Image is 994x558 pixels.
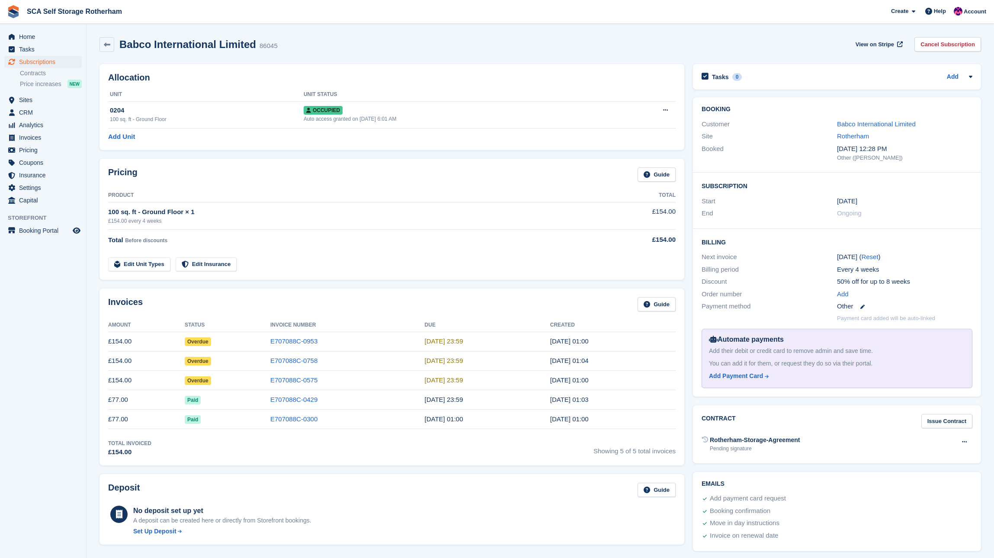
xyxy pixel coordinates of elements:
[837,144,972,154] div: [DATE] 12:28 PM
[550,357,589,364] time: 2025-08-08 00:04:06 UTC
[133,527,311,536] a: Set Up Deposit
[593,439,676,457] span: Showing 5 of 5 total invoices
[550,376,589,384] time: 2025-07-11 00:00:28 UTC
[185,337,211,346] span: Overdue
[947,72,959,82] a: Add
[891,7,908,16] span: Create
[108,73,676,83] h2: Allocation
[837,132,869,140] a: Rotherham
[914,37,981,51] a: Cancel Subscription
[4,119,82,131] a: menu
[425,396,463,403] time: 2025-06-13 22:59:59 UTC
[119,38,256,50] h2: Babco International Limited
[110,106,304,115] div: 0204
[550,415,589,423] time: 2025-05-16 00:00:58 UTC
[133,516,311,525] p: A deposit can be created here or directly from Storefront bookings.
[19,43,71,55] span: Tasks
[702,252,837,262] div: Next invoice
[588,235,676,245] div: £154.00
[954,7,962,16] img: Sam Chapman
[185,357,211,366] span: Overdue
[550,337,589,345] time: 2025-09-05 00:00:21 UTC
[732,73,742,81] div: 0
[856,40,894,49] span: View on Stripe
[108,207,588,217] div: 100 sq. ft - Ground Floor × 1
[108,132,135,142] a: Add Unit
[71,225,82,236] a: Preview store
[702,208,837,218] div: End
[702,481,972,487] h2: Emails
[185,396,201,404] span: Paid
[837,209,862,217] span: Ongoing
[702,131,837,141] div: Site
[19,144,71,156] span: Pricing
[702,289,837,299] div: Order number
[638,167,676,182] a: Guide
[934,7,946,16] span: Help
[710,436,800,445] div: Rotherham-Storage-Agreement
[4,194,82,206] a: menu
[270,318,425,332] th: Invoice Number
[19,194,71,206] span: Capital
[108,189,588,202] th: Product
[861,253,878,260] a: Reset
[4,31,82,43] a: menu
[108,167,138,182] h2: Pricing
[19,182,71,194] span: Settings
[638,483,676,497] a: Guide
[19,131,71,144] span: Invoices
[425,415,463,423] time: 2025-05-17 00:00:00 UTC
[108,483,140,497] h2: Deposit
[108,257,170,272] a: Edit Unit Types
[921,414,972,428] a: Issue Contract
[702,265,837,275] div: Billing period
[270,415,317,423] a: E707088C-0300
[108,439,151,447] div: Total Invoiced
[4,56,82,68] a: menu
[837,154,972,162] div: Other ([PERSON_NAME])
[4,224,82,237] a: menu
[588,202,676,229] td: £154.00
[19,224,71,237] span: Booking Portal
[837,289,849,299] a: Add
[4,43,82,55] a: menu
[550,396,589,403] time: 2025-06-13 00:03:36 UTC
[133,527,176,536] div: Set Up Deposit
[709,334,965,345] div: Automate payments
[108,390,185,410] td: £77.00
[837,120,916,128] a: Babco International Limited
[702,181,972,190] h2: Subscription
[702,301,837,311] div: Payment method
[185,415,201,424] span: Paid
[20,80,61,88] span: Price increases
[702,277,837,287] div: Discount
[108,297,143,311] h2: Invoices
[304,115,615,123] div: Auto access granted on [DATE] 6:01 AM
[108,351,185,371] td: £154.00
[702,196,837,206] div: Start
[4,106,82,119] a: menu
[125,237,167,244] span: Before discounts
[133,506,311,516] div: No deposit set up yet
[837,301,972,311] div: Other
[710,531,778,541] div: Invoice on renewal date
[837,277,972,287] div: 50% off for up to 8 weeks
[270,396,317,403] a: E707088C-0429
[4,144,82,156] a: menu
[588,189,676,202] th: Total
[108,318,185,332] th: Amount
[19,169,71,181] span: Insurance
[19,119,71,131] span: Analytics
[712,73,729,81] h2: Tasks
[19,56,71,68] span: Subscriptions
[837,265,972,275] div: Every 4 weeks
[852,37,904,51] a: View on Stripe
[108,410,185,429] td: £77.00
[4,94,82,106] a: menu
[964,7,986,16] span: Account
[304,88,615,102] th: Unit Status
[702,237,972,246] h2: Billing
[638,297,676,311] a: Guide
[19,94,71,106] span: Sites
[702,106,972,113] h2: Booking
